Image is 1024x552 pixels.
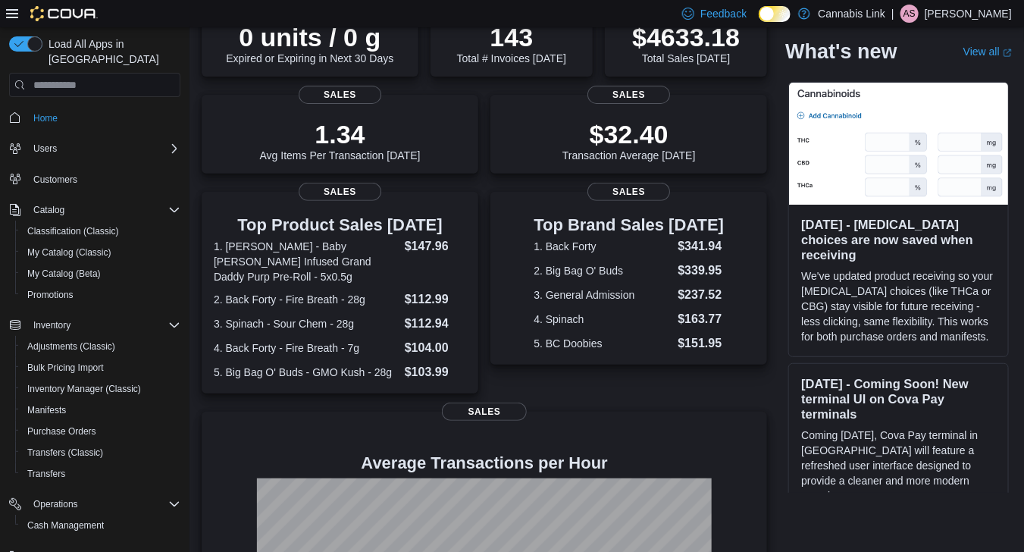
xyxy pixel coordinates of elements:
button: Classification (Classic) [15,221,186,242]
a: Manifests [21,401,72,419]
span: Load All Apps in [GEOGRAPHIC_DATA] [42,36,180,67]
button: My Catalog (Beta) [15,263,186,284]
dt: 2. Big Bag O' Buds [534,263,672,278]
p: 0 units / 0 g [226,22,393,52]
button: Transfers (Classic) [15,442,186,463]
span: Purchase Orders [21,422,180,441]
span: Home [27,108,180,127]
button: Transfers [15,463,186,485]
span: Transfers [27,468,65,480]
dd: $112.94 [405,315,466,333]
a: Transfers (Classic) [21,444,109,462]
dd: $151.95 [678,334,725,353]
span: Manifests [21,401,180,419]
span: Customers [33,174,77,186]
svg: External link [1003,48,1012,57]
span: My Catalog (Beta) [21,265,180,283]
span: Classification (Classic) [27,225,119,237]
span: Manifests [27,404,66,416]
button: Inventory [3,315,186,336]
span: Transfers (Classic) [27,447,103,459]
button: Manifests [15,400,186,421]
span: My Catalog (Classic) [21,243,180,262]
a: Home [27,109,64,127]
span: Bulk Pricing Import [21,359,180,377]
dt: 3. General Admission [534,287,672,303]
span: Sales [587,183,671,201]
button: Promotions [15,284,186,306]
button: My Catalog (Classic) [15,242,186,263]
button: Users [3,138,186,159]
button: Bulk Pricing Import [15,357,186,378]
span: Classification (Classic) [21,222,180,240]
h3: Top Product Sales [DATE] [214,216,466,234]
p: $32.40 [562,119,696,149]
span: Inventory Manager (Classic) [21,380,180,398]
span: Inventory [33,319,70,331]
span: AS [903,5,916,23]
a: View allExternal link [963,45,1012,58]
button: Operations [3,494,186,515]
span: Home [33,112,58,124]
div: Avg Items Per Transaction [DATE] [260,119,421,162]
h2: What's new [785,39,897,64]
button: Catalog [3,199,186,221]
a: Cash Management [21,516,110,535]
dt: 2. Back Forty - Fire Breath - 28g [214,292,399,307]
dd: $341.94 [678,237,725,256]
a: Purchase Orders [21,422,102,441]
a: Classification (Classic) [21,222,125,240]
a: Inventory Manager (Classic) [21,380,147,398]
h3: Top Brand Sales [DATE] [534,216,724,234]
p: $4633.18 [632,22,740,52]
button: Customers [3,168,186,190]
span: Sales [299,86,382,104]
a: Promotions [21,286,80,304]
span: Catalog [27,201,180,219]
button: Purchase Orders [15,421,186,442]
span: Sales [587,86,671,104]
dd: $147.96 [405,237,466,256]
span: Purchase Orders [27,425,96,438]
dt: 5. Big Bag O' Buds - GMO Kush - 28g [214,365,399,380]
a: Bulk Pricing Import [21,359,110,377]
dt: 4. Spinach [534,312,672,327]
span: Inventory [27,316,180,334]
div: Total Sales [DATE] [632,22,740,64]
button: Cash Management [15,515,186,536]
span: Customers [27,170,180,189]
p: Coming [DATE], Cova Pay terminal in [GEOGRAPHIC_DATA] will feature a refreshed user interface des... [801,428,996,503]
input: Dark Mode [759,6,791,22]
span: Cash Management [27,519,104,532]
span: Users [33,143,57,155]
span: Feedback [700,6,747,21]
dd: $112.99 [405,290,466,309]
h3: [DATE] - [MEDICAL_DATA] choices are now saved when receiving [801,217,996,262]
p: 143 [457,22,566,52]
span: My Catalog (Beta) [27,268,101,280]
span: Transfers (Classic) [21,444,180,462]
dt: 4. Back Forty - Fire Breath - 7g [214,340,399,356]
dt: 1. [PERSON_NAME] - Baby [PERSON_NAME] Infused Grand Daddy Purp Pre-Roll - 5x0.5g [214,239,399,284]
p: We've updated product receiving so your [MEDICAL_DATA] choices (like THCa or CBG) stay visible fo... [801,268,996,344]
a: My Catalog (Beta) [21,265,107,283]
span: Catalog [33,204,64,216]
span: Sales [442,403,527,421]
a: Customers [27,171,83,189]
button: Inventory [27,316,77,334]
a: My Catalog (Classic) [21,243,117,262]
dt: 3. Spinach - Sour Chem - 28g [214,316,399,331]
span: Promotions [27,289,74,301]
button: Users [27,140,63,158]
span: Bulk Pricing Import [27,362,104,374]
span: Cash Management [21,516,180,535]
p: | [891,5,894,23]
dt: 1. Back Forty [534,239,672,254]
span: Transfers [21,465,180,483]
a: Adjustments (Classic) [21,337,121,356]
p: 1.34 [260,119,421,149]
button: Catalog [27,201,70,219]
span: Operations [33,498,78,510]
button: Home [3,106,186,128]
